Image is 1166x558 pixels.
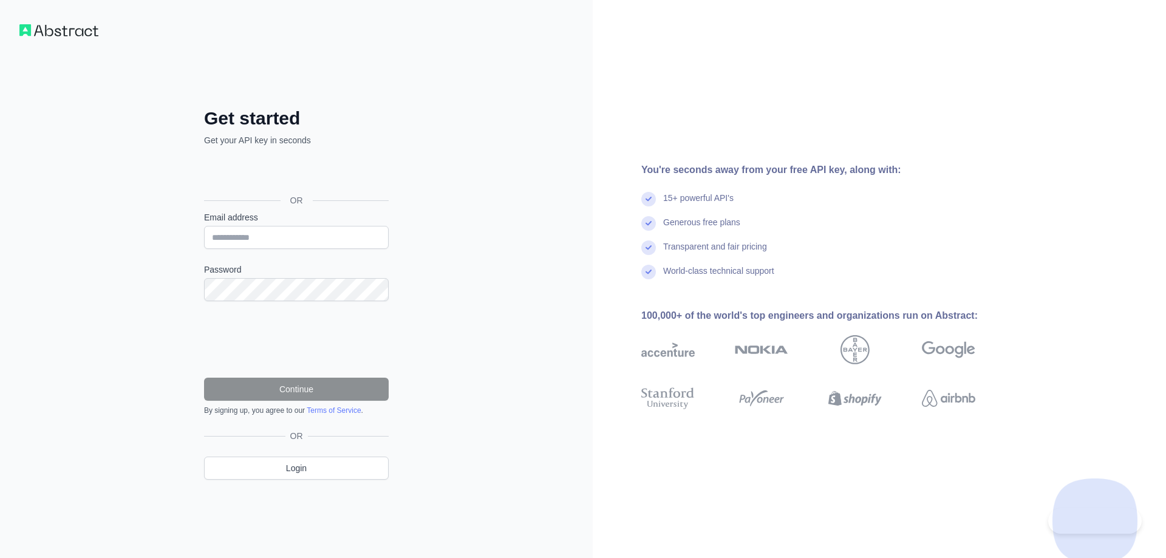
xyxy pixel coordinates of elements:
[198,160,392,186] iframe: Pulsante Accedi con Google
[641,335,695,364] img: accenture
[1048,508,1142,534] iframe: Toggle Customer Support
[922,385,975,412] img: airbnb
[641,265,656,279] img: check mark
[204,378,389,401] button: Continue
[204,160,386,186] div: Accedi con Google. Si apre in una nuova scheda
[922,335,975,364] img: google
[281,194,313,206] span: OR
[204,316,389,363] iframe: reCAPTCHA
[204,406,389,415] div: By signing up, you agree to our .
[307,406,361,415] a: Terms of Service
[663,192,734,216] div: 15+ powerful API's
[663,265,774,289] div: World-class technical support
[663,240,767,265] div: Transparent and fair pricing
[735,385,788,412] img: payoneer
[735,335,788,364] img: nokia
[204,107,389,129] h2: Get started
[641,163,1014,177] div: You're seconds away from your free API key, along with:
[204,264,389,276] label: Password
[840,335,870,364] img: bayer
[641,308,1014,323] div: 100,000+ of the world's top engineers and organizations run on Abstract:
[204,211,389,223] label: Email address
[641,240,656,255] img: check mark
[641,216,656,231] img: check mark
[663,216,740,240] div: Generous free plans
[641,385,695,412] img: stanford university
[828,385,882,412] img: shopify
[285,430,308,442] span: OR
[19,24,98,36] img: Workflow
[204,457,389,480] a: Login
[641,192,656,206] img: check mark
[204,134,389,146] p: Get your API key in seconds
